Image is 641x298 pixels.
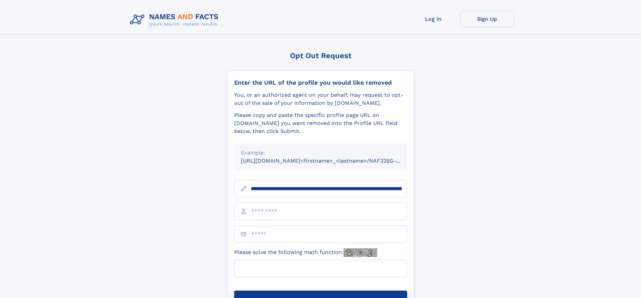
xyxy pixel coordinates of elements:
[234,79,407,86] div: Enter the URL of the profile you would like removed
[227,51,414,60] div: Opt Out Request
[241,149,400,157] div: Example:
[460,11,514,27] a: Sign Up
[234,248,377,257] label: Please solve the following math function:
[234,91,407,107] div: You, or an authorized agent on your behalf, may request to opt-out of the sale of your informatio...
[406,11,460,27] a: Log In
[127,11,224,29] img: Logo Names and Facts
[234,111,407,135] div: Please copy and paste the specific profile page URL on [DOMAIN_NAME] you want removed into the Pr...
[241,158,420,164] small: [URL][DOMAIN_NAME]<firstname>_<lastname>/NAF325G-xxxxxxxx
